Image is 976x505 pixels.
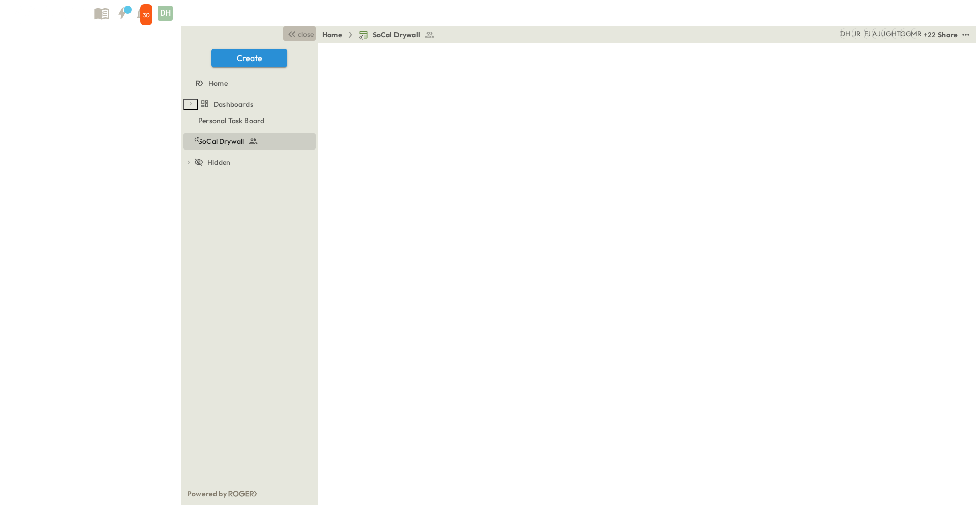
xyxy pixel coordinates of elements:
[183,113,314,128] a: Personal Task Board
[881,28,891,39] div: Jorge Garcia (jorgarcia@swinerton.com)
[200,97,314,111] a: Dashboards
[322,29,342,40] a: Home
[183,134,314,148] a: SoCal Drywall
[283,26,316,41] button: close
[864,28,871,39] div: Francisco J. Sanchez (frsanchez@swinerton.com)
[322,29,441,40] nav: breadcrumbs
[211,49,287,67] button: Create
[207,157,230,167] span: Hidden
[158,6,173,21] div: DH
[910,28,922,39] div: Meghana Raj (meghana.raj@swinerton.com)
[852,28,861,39] div: Joshua Russell (joshua.russell@swinerton.com)
[938,29,958,40] div: Share
[208,78,228,88] span: Home
[198,136,244,146] span: SoCal Drywall
[872,28,881,39] div: Anthony Jimenez (anthony.jimenez@swinerton.com)
[373,29,420,40] span: SoCal Drywall
[112,4,132,22] button: 9
[960,28,972,41] button: test
[183,133,316,150] div: SoCal Drywalltest
[891,28,901,39] div: Haaris Tahmas (haaris.tahmas@swinerton.com)
[298,29,314,39] span: close
[125,20,130,27] h6: 9
[924,29,934,40] p: + 22
[183,112,316,129] div: Personal Task Boardtest
[181,483,318,505] div: Powered by
[358,29,435,40] a: SoCal Drywall
[840,28,850,39] div: Daryll Hayward (daryll.hayward@swinerton.com)
[143,11,150,19] p: 30
[900,28,911,39] div: Gerrad Gerber (gerrad.gerber@swinerton.com)
[183,76,314,91] a: Home
[198,115,264,126] span: Personal Task Board
[213,99,253,109] span: Dashboards
[157,5,174,22] button: DH
[12,3,90,24] img: 6c363589ada0b36f064d841b69d3a419a338230e66bb0a533688fa5cc3e9e735.png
